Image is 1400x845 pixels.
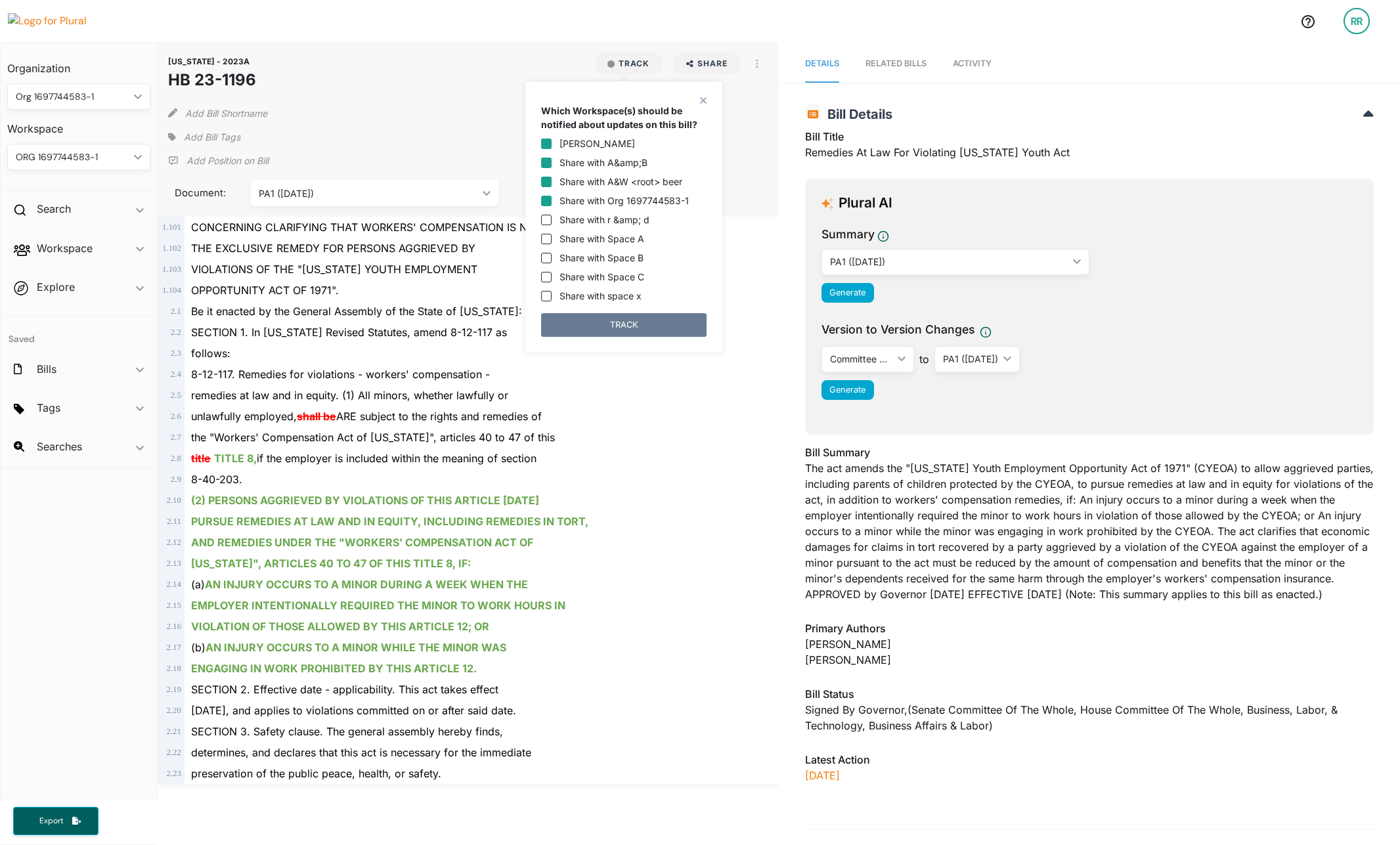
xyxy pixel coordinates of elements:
[13,807,98,835] button: Export
[805,444,1374,610] div: The act amends the "[US_STATE] Youth Employment Opportunity Act of 1971" (CYEOA) to allow aggriev...
[166,706,181,715] span: 2 . 20
[191,452,211,465] del: title
[865,45,927,83] a: RELATED BILLS
[168,127,240,147] div: Add tags
[191,326,507,339] span: SECTION 1. In [US_STATE] Revised Statutes, amend 8-12-117 as
[191,494,539,507] ins: (2) PERSONS AGGRIEVED BY VIOLATIONS OF THIS ARTICLE [DATE]
[559,194,689,207] label: Share with Org 1697744583-1
[805,636,1374,652] div: [PERSON_NAME]
[205,578,528,591] ins: AN INJURY OCCURS TO A MINOR DURING A WEEK WHEN THE
[541,313,707,337] button: TRACK
[191,305,522,318] span: Be it enacted by the General Assembly of the State of [US_STATE]:
[191,599,565,612] ins: EMPLOYER INTENTIONALLY REQUIRED THE MINOR TO WORK HOURS IN
[171,349,181,358] span: 2 . 3
[559,175,682,188] label: Share with A&W <root> beer
[805,620,1374,636] h3: Primary Authors
[167,517,181,526] span: 2 . 11
[168,68,256,92] h1: HB 23-1196
[559,137,635,150] label: [PERSON_NAME]
[171,433,181,442] span: 2 . 7
[184,131,240,144] span: Add Bill Tags
[7,110,150,139] h3: Workspace
[171,412,181,421] span: 2 . 6
[839,195,892,211] h3: Plural AI
[191,347,230,360] span: follows:
[911,703,1080,716] span: Senate Committee of the Whole
[168,151,269,171] div: Add Position Statement
[191,683,498,696] span: SECTION 2. Effective date - applicability. This act takes effect
[821,380,874,400] button: Generate
[191,515,588,528] ins: PURSUE REMEDIES AT LAW AND IN EQUITY, INCLUDING REMEDIES IN TORT,
[166,664,181,673] span: 2 . 18
[821,106,892,122] span: Bill Details
[821,226,875,243] h3: Summary
[869,719,989,732] span: Business Affairs & Labor
[830,255,1068,269] div: PA1 ([DATE])
[191,725,503,738] span: SECTION 3. Safety clause. The general assembly hereby finds,
[673,53,741,75] button: Share
[37,401,60,415] h2: Tags
[559,156,647,169] label: Share with A&amp;B
[7,49,150,78] h3: Organization
[166,622,181,631] span: 2 . 16
[206,641,506,654] ins: AN INJURY OCCURS TO A MINOR WHILE THE MINOR WAS
[259,186,477,200] div: PA1 ([DATE])
[162,223,181,232] span: 1 . 101
[191,557,471,570] ins: [US_STATE]", ARTICLES 40 TO 47 OF THIS TITLE 8, IF:
[829,385,865,395] span: Generate
[914,351,934,367] span: to
[166,748,181,757] span: 2 . 22
[805,129,1374,168] div: Remedies At Law For Violating [US_STATE] Youth Act
[37,362,56,376] h2: Bills
[166,601,181,610] span: 2 . 15
[166,538,181,547] span: 2 . 12
[668,53,746,75] button: Share
[559,251,644,265] label: Share with Space B
[168,186,235,200] span: Document:
[191,746,531,759] span: determines, and declares that this act is necessary for the immediate
[559,232,644,246] label: Share with Space A
[191,473,242,486] span: 8-40-203.
[191,641,506,654] span: (b)
[805,686,1374,702] h3: Bill Status
[168,56,250,66] span: [US_STATE] - 2023A
[191,620,489,633] ins: VIOLATION OF THOSE ALLOWED BY THIS ARTICLE 12; OR
[805,45,839,83] a: Details
[166,643,181,652] span: 2 . 17
[805,768,1374,783] p: [DATE]
[805,703,1338,732] span: Business, Labor, & Technology
[171,370,181,379] span: 2 . 4
[594,53,663,75] button: Track
[191,452,536,465] span: if the employer is included within the meaning of section
[162,244,181,253] span: 1 . 102
[191,767,441,780] span: preservation of the public peace, health, or safety.
[830,352,892,366] div: Committee Amendment
[953,45,992,83] a: Activity
[953,58,992,68] span: Activity
[865,57,927,70] div: RELATED BILLS
[166,496,181,505] span: 2 . 10
[171,454,181,463] span: 2 . 8
[166,727,181,736] span: 2 . 21
[30,815,72,827] span: Export
[171,475,181,484] span: 2 . 9
[171,391,181,400] span: 2 . 5
[162,286,181,295] span: 1 . 104
[821,283,874,303] button: Generate
[559,270,644,284] label: Share with Space C
[166,559,181,568] span: 2 . 13
[805,652,1374,668] div: [PERSON_NAME]
[16,150,129,164] div: ORG 1697744583-1
[805,702,1374,733] div: Signed by Governor , ( )
[171,307,181,316] span: 2 . 1
[943,352,998,366] div: PA1 ([DATE])
[191,410,542,423] span: unlawfully employed, ARE subject to the rights and remedies of
[805,129,1374,144] h3: Bill Title
[805,752,1374,768] h3: Latest Action
[805,444,1374,460] h3: Bill Summary
[297,410,336,423] del: shall be
[1080,703,1247,716] span: House Committee of the Whole
[559,289,642,303] label: Share with space x
[8,13,100,29] img: Logo for Plural
[166,769,181,778] span: 2 . 23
